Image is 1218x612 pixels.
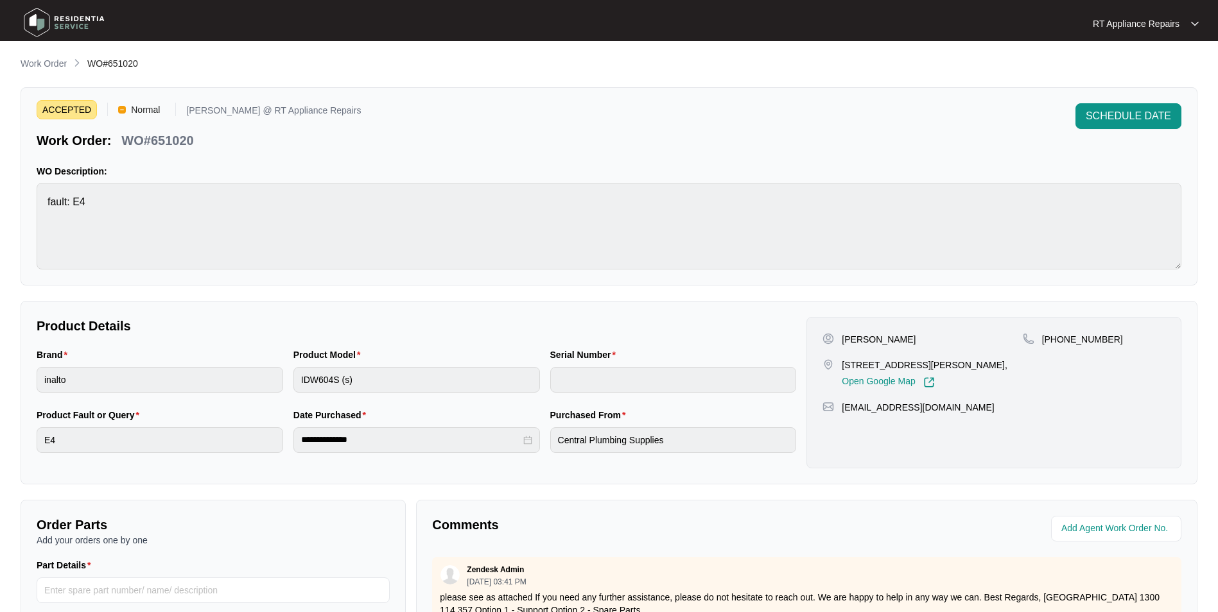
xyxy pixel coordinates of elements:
p: WO#651020 [121,132,193,149]
input: Serial Number [550,367,797,393]
span: SCHEDULE DATE [1086,108,1171,124]
img: user-pin [822,333,834,344]
img: Link-External [923,377,935,388]
input: Add Agent Work Order No. [1061,521,1174,536]
img: Vercel Logo [118,106,126,114]
p: WO Description: [37,165,1181,178]
p: Add your orders one by one [37,534,390,547]
p: Work Order: [37,132,111,149]
label: Brand [37,348,73,361]
img: user.svg [440,565,460,584]
p: [DATE] 03:41 PM [467,578,526,586]
label: Part Details [37,559,96,572]
textarea: fault: E4 [37,183,1181,269]
p: [PERSON_NAME] @ RT Appliance Repairs [186,106,361,119]
img: residentia service logo [19,3,109,42]
span: ACCEPTED [37,100,97,119]
img: map-pin [822,401,834,412]
img: map-pin [1023,333,1034,344]
span: Normal [126,100,165,119]
p: [PERSON_NAME] [842,333,916,346]
input: Date Purchased [301,433,521,446]
input: Product Fault or Query [37,427,283,453]
p: Zendesk Admin [467,565,524,575]
a: Work Order [18,57,69,71]
input: Purchased From [550,427,797,453]
input: Brand [37,367,283,393]
button: SCHEDULE DATE [1075,103,1181,129]
p: [EMAIL_ADDRESS][DOMAIN_NAME] [842,401,994,414]
label: Serial Number [550,348,621,361]
label: Date Purchased [293,409,371,421]
p: Product Details [37,317,796,335]
p: Order Parts [37,516,390,534]
label: Product Model [293,348,366,361]
img: map-pin [822,359,834,370]
a: Open Google Map [842,377,934,388]
input: Product Model [293,367,540,393]
label: Purchased From [550,409,631,421]
p: [STREET_ADDRESS][PERSON_NAME], [842,359,1007,371]
p: [PHONE_NUMBER] [1042,333,1123,346]
p: RT Appliance Repairs [1093,17,1179,30]
input: Part Details [37,577,390,603]
img: chevron-right [72,58,82,68]
p: Comments [432,516,797,534]
span: WO#651020 [87,58,138,69]
label: Product Fault or Query [37,409,144,421]
img: dropdown arrow [1191,21,1199,27]
p: Work Order [21,57,67,70]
